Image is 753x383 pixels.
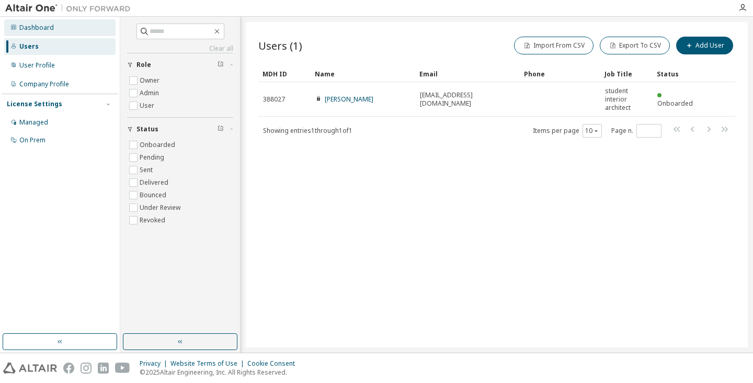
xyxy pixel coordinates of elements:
[127,53,233,76] button: Role
[140,214,167,227] label: Revoked
[420,91,515,108] span: [EMAIL_ADDRESS][DOMAIN_NAME]
[19,136,45,144] div: On Prem
[657,99,693,108] span: Onboarded
[419,65,516,82] div: Email
[585,127,599,135] button: 10
[247,359,301,368] div: Cookie Consent
[140,87,161,99] label: Admin
[514,37,594,54] button: Import From CSV
[611,124,661,138] span: Page n.
[19,42,39,51] div: Users
[127,44,233,53] a: Clear all
[605,87,648,112] span: student interior architect
[533,124,602,138] span: Items per page
[19,24,54,32] div: Dashboard
[263,65,306,82] div: MDH ID
[263,95,285,104] span: 388027
[127,118,233,141] button: Status
[325,95,373,104] a: [PERSON_NAME]
[170,359,247,368] div: Website Terms of Use
[657,65,701,82] div: Status
[3,363,57,374] img: altair_logo.svg
[140,359,170,368] div: Privacy
[524,65,596,82] div: Phone
[263,126,352,135] span: Showing entries 1 through 1 of 1
[7,100,62,108] div: License Settings
[136,61,151,69] span: Role
[140,74,162,87] label: Owner
[140,139,177,151] label: Onboarded
[19,118,48,127] div: Managed
[136,125,158,133] span: Status
[140,176,170,189] label: Delivered
[676,37,733,54] button: Add User
[600,37,670,54] button: Export To CSV
[63,363,74,374] img: facebook.svg
[218,61,224,69] span: Clear filter
[140,99,156,112] label: User
[19,61,55,70] div: User Profile
[115,363,130,374] img: youtube.svg
[140,189,168,201] label: Bounced
[19,80,69,88] div: Company Profile
[258,38,302,53] span: Users (1)
[140,164,155,176] label: Sent
[218,125,224,133] span: Clear filter
[140,368,301,377] p: © 2025 Altair Engineering, Inc. All Rights Reserved.
[140,201,182,214] label: Under Review
[604,65,648,82] div: Job Title
[315,65,411,82] div: Name
[140,151,166,164] label: Pending
[5,3,136,14] img: Altair One
[98,363,109,374] img: linkedin.svg
[81,363,92,374] img: instagram.svg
